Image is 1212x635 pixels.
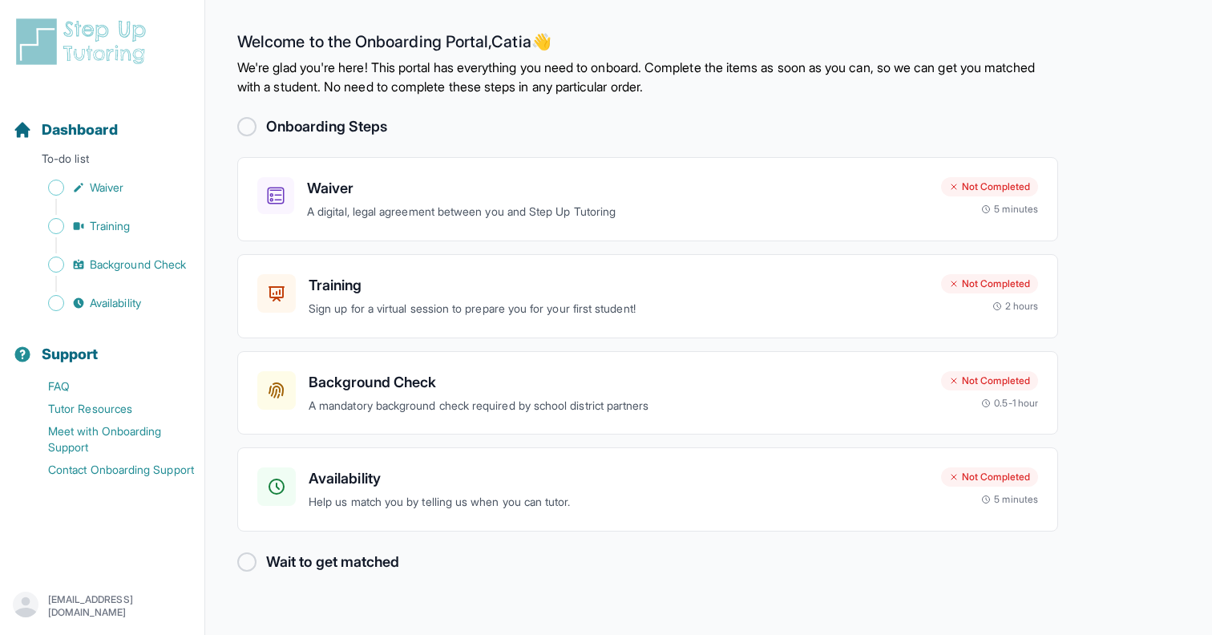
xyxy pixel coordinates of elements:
[307,203,928,221] p: A digital, legal agreement between you and Step Up Tutoring
[237,351,1058,435] a: Background CheckA mandatory background check required by school district partnersNot Completed0.5...
[42,343,99,366] span: Support
[13,420,204,459] a: Meet with Onboarding Support
[48,593,192,619] p: [EMAIL_ADDRESS][DOMAIN_NAME]
[6,317,198,372] button: Support
[237,447,1058,532] a: AvailabilityHelp us match you by telling us when you can tutor.Not Completed5 minutes
[6,151,198,173] p: To-do list
[237,157,1058,241] a: WaiverA digital, legal agreement between you and Step Up TutoringNot Completed5 minutes
[309,371,928,394] h3: Background Check
[13,398,204,420] a: Tutor Resources
[13,375,204,398] a: FAQ
[309,467,928,490] h3: Availability
[42,119,118,141] span: Dashboard
[237,58,1058,96] p: We're glad you're here! This portal has everything you need to onboard. Complete the items as soo...
[90,295,141,311] span: Availability
[237,254,1058,338] a: TrainingSign up for a virtual session to prepare you for your first student!Not Completed2 hours
[13,16,156,67] img: logo
[13,253,204,276] a: Background Check
[237,32,1058,58] h2: Welcome to the Onboarding Portal, Catia 👋
[13,292,204,314] a: Availability
[266,115,387,138] h2: Onboarding Steps
[13,459,204,481] a: Contact Onboarding Support
[309,493,928,512] p: Help us match you by telling us when you can tutor.
[309,274,928,297] h3: Training
[941,371,1038,390] div: Not Completed
[309,397,928,415] p: A mandatory background check required by school district partners
[981,493,1038,506] div: 5 minutes
[266,551,399,573] h2: Wait to get matched
[13,215,204,237] a: Training
[941,177,1038,196] div: Not Completed
[13,176,204,199] a: Waiver
[992,300,1039,313] div: 2 hours
[981,397,1038,410] div: 0.5-1 hour
[6,93,198,148] button: Dashboard
[90,257,186,273] span: Background Check
[90,180,123,196] span: Waiver
[307,177,928,200] h3: Waiver
[981,203,1038,216] div: 5 minutes
[941,274,1038,293] div: Not Completed
[941,467,1038,487] div: Not Completed
[90,218,131,234] span: Training
[309,300,928,318] p: Sign up for a virtual session to prepare you for your first student!
[13,119,118,141] a: Dashboard
[13,592,192,621] button: [EMAIL_ADDRESS][DOMAIN_NAME]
